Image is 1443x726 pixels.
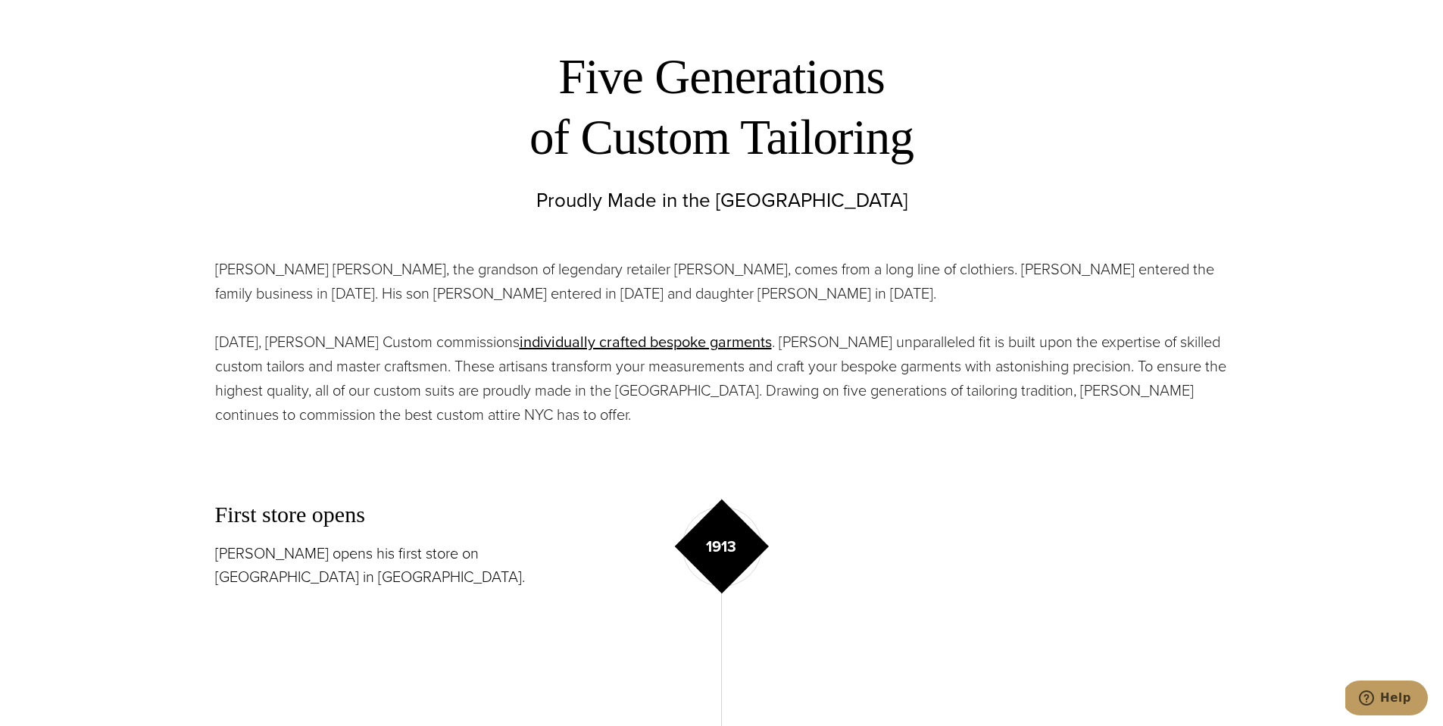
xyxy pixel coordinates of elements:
[1345,681,1428,718] iframe: Opens a widget where you can chat to one of our agents
[520,330,772,353] a: individually crafted bespoke garments
[215,330,1229,427] p: [DATE], [PERSON_NAME] Custom commissions . [PERSON_NAME] unparalleled fit is built upon the exper...
[101,186,1343,214] p: Proudly Made in the [GEOGRAPHIC_DATA]
[215,499,580,530] h3: First store opens
[215,542,580,589] p: [PERSON_NAME] opens his first store on [GEOGRAPHIC_DATA] in [GEOGRAPHIC_DATA].
[706,535,736,558] p: 1913
[215,257,1229,305] p: [PERSON_NAME] [PERSON_NAME], the grandson of legendary retailer [PERSON_NAME], comes from a long ...
[333,46,1110,167] h2: Five Generations of Custom Tailoring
